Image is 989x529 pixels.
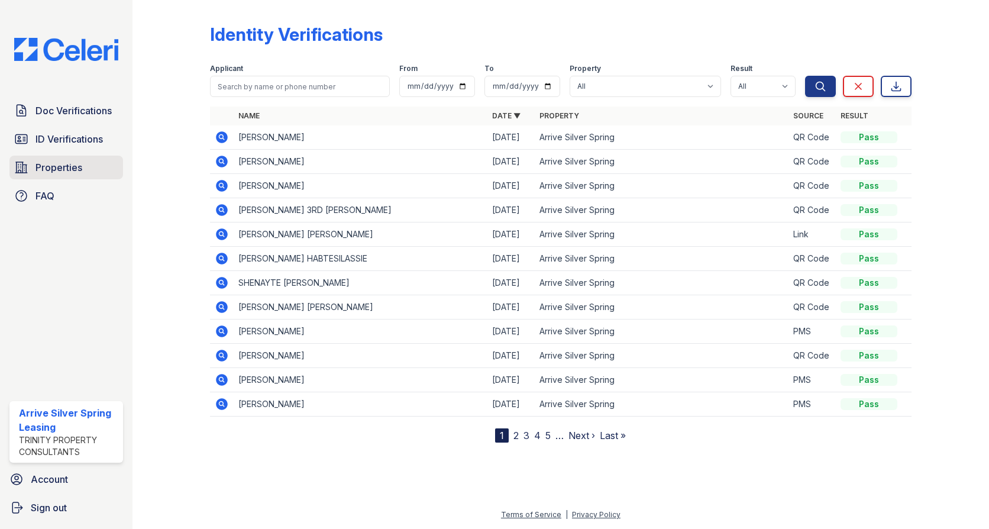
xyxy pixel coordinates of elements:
td: QR Code [788,295,836,320]
a: Terms of Service [501,510,561,519]
td: [PERSON_NAME] [234,150,487,174]
td: [PERSON_NAME] [PERSON_NAME] [234,222,487,247]
div: Pass [841,180,897,192]
td: Arrive Silver Spring [535,174,788,198]
a: Source [793,111,823,120]
td: [PERSON_NAME] 3RD [PERSON_NAME] [234,198,487,222]
a: Properties [9,156,123,179]
label: Applicant [210,64,243,73]
a: Name [238,111,260,120]
a: Sign out [5,496,128,520]
td: [PERSON_NAME] HABTESILASSIE [234,247,487,271]
div: Pass [841,253,897,264]
a: FAQ [9,184,123,208]
a: Date ▼ [492,111,521,120]
span: FAQ [35,189,54,203]
div: Pass [841,156,897,167]
div: 1 [495,428,509,443]
a: 3 [523,430,529,441]
div: Pass [841,350,897,362]
div: Pass [841,374,897,386]
td: PMS [788,320,836,344]
td: Arrive Silver Spring [535,368,788,392]
td: Arrive Silver Spring [535,222,788,247]
td: [PERSON_NAME] [234,368,487,392]
a: Next › [568,430,595,441]
a: Last » [600,430,626,441]
a: 2 [513,430,519,441]
td: Arrive Silver Spring [535,320,788,344]
div: Pass [841,131,897,143]
label: Result [731,64,752,73]
span: Doc Verifications [35,104,112,118]
td: [DATE] [487,320,535,344]
td: Arrive Silver Spring [535,344,788,368]
a: Property [539,111,579,120]
td: [PERSON_NAME] [234,125,487,150]
td: QR Code [788,344,836,368]
td: [DATE] [487,344,535,368]
td: QR Code [788,125,836,150]
td: [PERSON_NAME] [234,174,487,198]
label: To [484,64,494,73]
td: [PERSON_NAME] [PERSON_NAME] [234,295,487,320]
span: Account [31,472,68,486]
td: [PERSON_NAME] [234,344,487,368]
td: QR Code [788,198,836,222]
td: [DATE] [487,198,535,222]
div: Trinity Property Consultants [19,434,118,458]
div: Pass [841,325,897,337]
span: … [555,428,564,443]
div: | [565,510,568,519]
a: Account [5,467,128,491]
td: QR Code [788,150,836,174]
td: Arrive Silver Spring [535,125,788,150]
td: Arrive Silver Spring [535,392,788,417]
td: Arrive Silver Spring [535,271,788,295]
td: PMS [788,392,836,417]
td: Arrive Silver Spring [535,150,788,174]
td: QR Code [788,247,836,271]
div: Identity Verifications [210,24,383,45]
td: [DATE] [487,271,535,295]
span: Properties [35,160,82,175]
td: QR Code [788,174,836,198]
td: QR Code [788,271,836,295]
a: 5 [545,430,551,441]
td: Arrive Silver Spring [535,295,788,320]
td: [PERSON_NAME] [234,392,487,417]
label: Property [570,64,601,73]
input: Search by name or phone number [210,76,390,97]
td: [DATE] [487,295,535,320]
td: [DATE] [487,150,535,174]
td: [PERSON_NAME] [234,320,487,344]
span: ID Verifications [35,132,103,146]
a: ID Verifications [9,127,123,151]
td: [DATE] [487,174,535,198]
div: Pass [841,204,897,216]
td: [DATE] [487,222,535,247]
a: 4 [534,430,541,441]
td: [DATE] [487,368,535,392]
a: Privacy Policy [572,510,620,519]
div: Arrive Silver Spring Leasing [19,406,118,434]
td: [DATE] [487,392,535,417]
label: From [399,64,418,73]
td: PMS [788,368,836,392]
td: Arrive Silver Spring [535,198,788,222]
div: Pass [841,277,897,289]
div: Pass [841,228,897,240]
td: [DATE] [487,247,535,271]
td: [DATE] [487,125,535,150]
img: CE_Logo_Blue-a8612792a0a2168367f1c8372b55b34899dd931a85d93a1a3d3e32e68fde9ad4.png [5,38,128,61]
a: Result [841,111,868,120]
td: SHENAYTE [PERSON_NAME] [234,271,487,295]
td: Arrive Silver Spring [535,247,788,271]
td: Link [788,222,836,247]
a: Doc Verifications [9,99,123,122]
div: Pass [841,301,897,313]
span: Sign out [31,501,67,515]
div: Pass [841,398,897,410]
